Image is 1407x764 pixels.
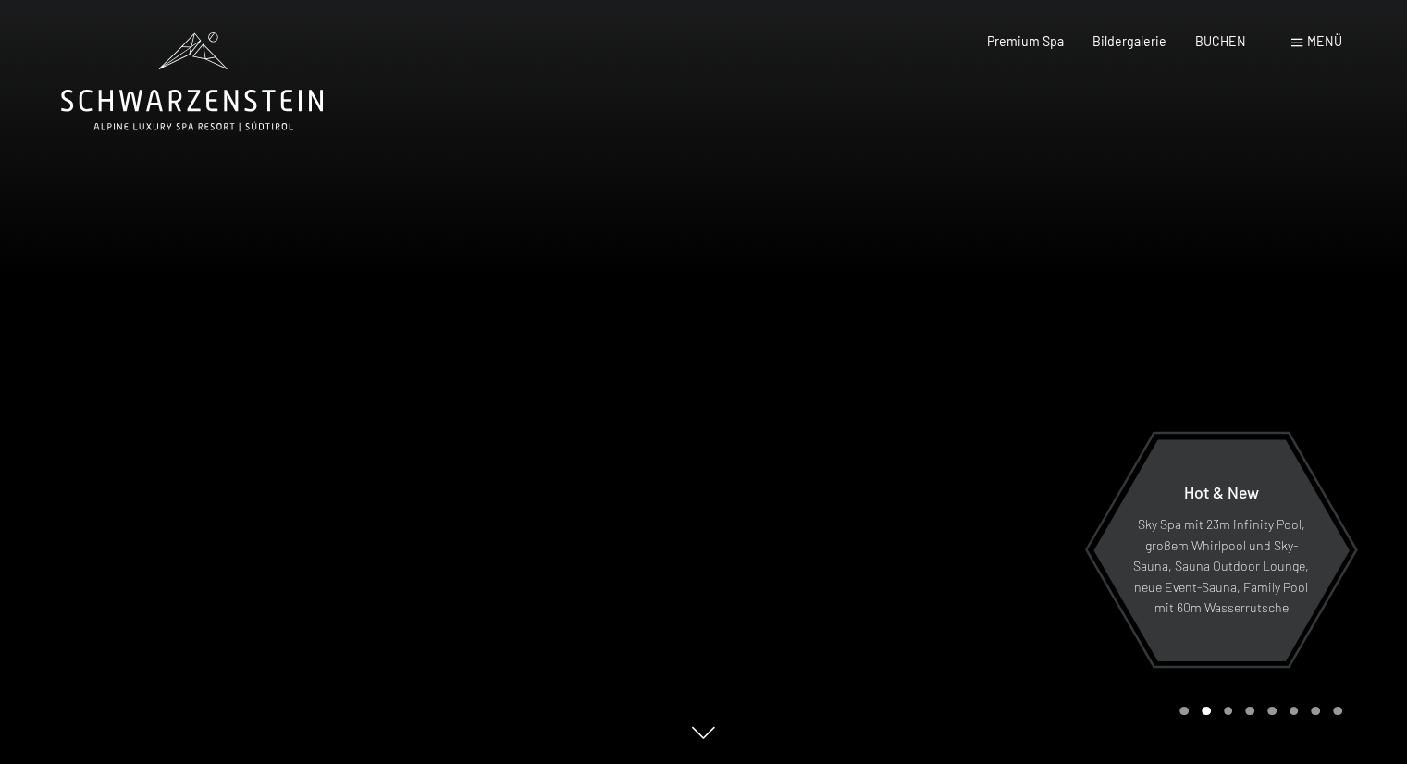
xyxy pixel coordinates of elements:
[987,33,1064,49] a: Premium Spa
[1179,707,1189,716] div: Carousel Page 1
[1307,33,1342,49] span: Menü
[1333,707,1342,716] div: Carousel Page 8
[1202,707,1211,716] div: Carousel Page 2 (Current Slide)
[1245,707,1254,716] div: Carousel Page 4
[1267,707,1277,716] div: Carousel Page 5
[1132,514,1309,619] p: Sky Spa mit 23m Infinity Pool, großem Whirlpool und Sky-Sauna, Sauna Outdoor Lounge, neue Event-S...
[1195,33,1246,49] a: BUCHEN
[1092,438,1350,662] a: Hot & New Sky Spa mit 23m Infinity Pool, großem Whirlpool und Sky-Sauna, Sauna Outdoor Lounge, ne...
[1173,707,1341,716] div: Carousel Pagination
[1290,707,1299,716] div: Carousel Page 6
[1311,707,1320,716] div: Carousel Page 7
[1183,482,1258,502] span: Hot & New
[1224,707,1233,716] div: Carousel Page 3
[1092,33,1166,49] a: Bildergalerie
